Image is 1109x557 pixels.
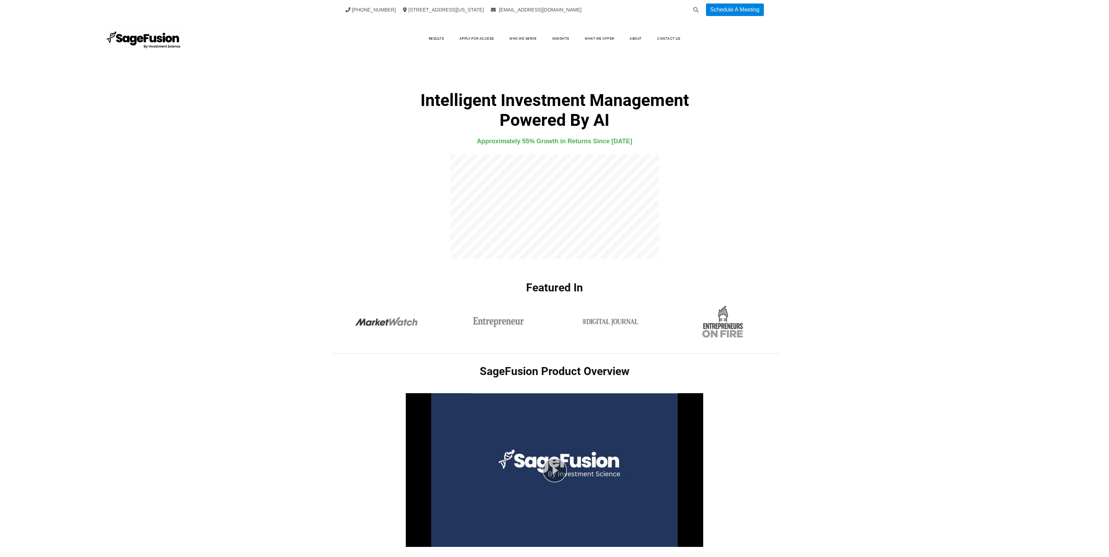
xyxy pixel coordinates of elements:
[331,136,779,146] h4: Approximately 55% Growth in Returns Since [DATE]
[691,305,754,339] img: -67ab9bfe99e34.png
[577,305,644,339] img: -67ab9bf163f6b.png
[331,365,779,378] h1: SageFusion Product Overview
[453,33,501,44] a: Apply for Access
[422,33,451,44] a: Results
[331,90,779,130] h1: Intelligent Investment Management
[545,33,576,44] a: Insights
[500,110,609,130] b: Powered By AI
[623,33,649,44] a: About
[353,305,420,339] img: -67ab9bd27d9ef.png
[502,33,544,44] a: Who We Serve
[403,7,484,13] a: [STREET_ADDRESS][US_STATE]
[578,33,621,44] a: What We Offer
[706,3,764,16] a: Schedule A Meeting
[650,33,687,44] a: Contact Us
[345,7,396,13] a: [PHONE_NUMBER]
[491,7,582,13] a: [EMAIL_ADDRESS][DOMAIN_NAME]
[465,305,532,339] img: -67ab9be7b8539.png
[105,26,183,51] img: SageFusion | Intelligent Investment Management
[331,281,779,305] h1: Featured In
